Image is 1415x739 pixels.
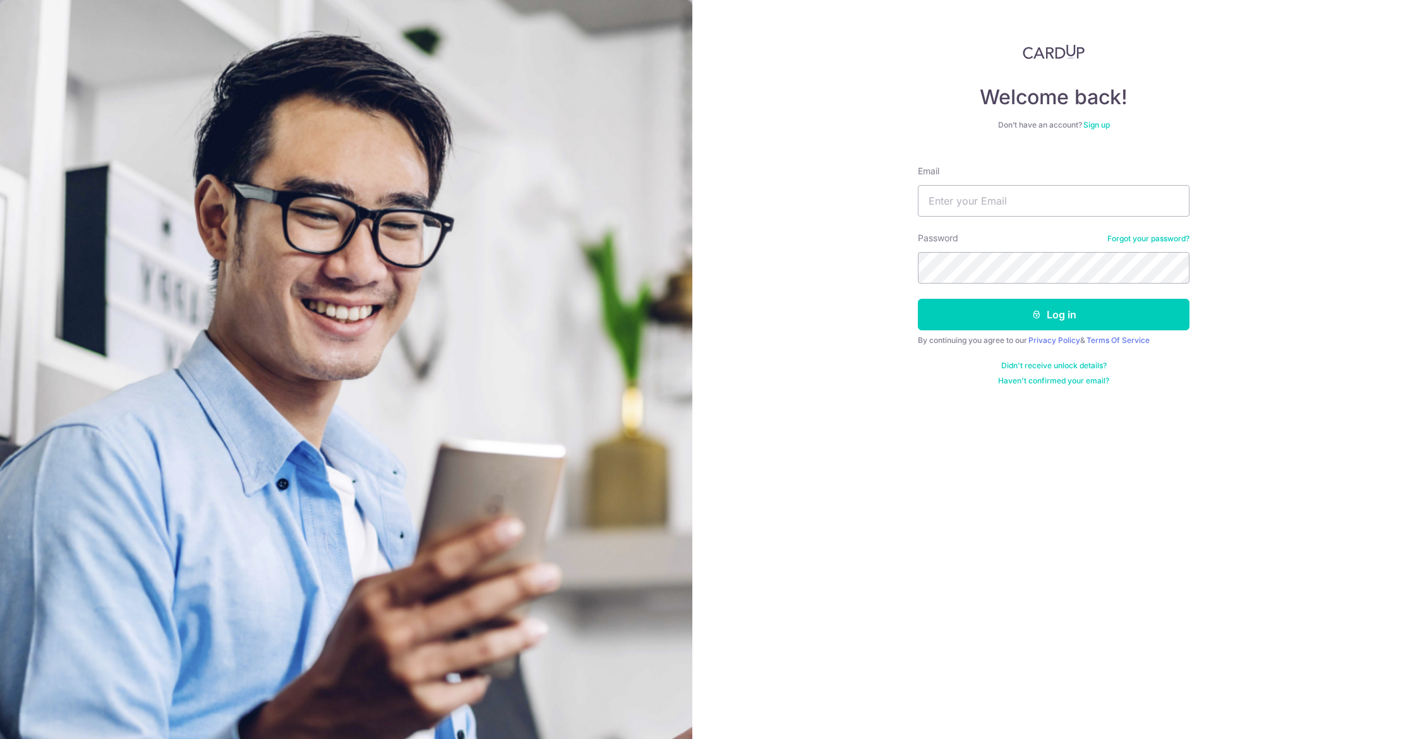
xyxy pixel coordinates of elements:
[918,232,958,244] label: Password
[918,299,1189,330] button: Log in
[1023,44,1085,59] img: CardUp Logo
[1107,234,1189,244] a: Forgot your password?
[1087,335,1150,345] a: Terms Of Service
[918,85,1189,110] h4: Welcome back!
[1028,335,1080,345] a: Privacy Policy
[1001,361,1107,371] a: Didn't receive unlock details?
[918,335,1189,345] div: By continuing you agree to our &
[918,120,1189,130] div: Don’t have an account?
[1083,120,1110,129] a: Sign up
[918,165,939,177] label: Email
[918,185,1189,217] input: Enter your Email
[998,376,1109,386] a: Haven't confirmed your email?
